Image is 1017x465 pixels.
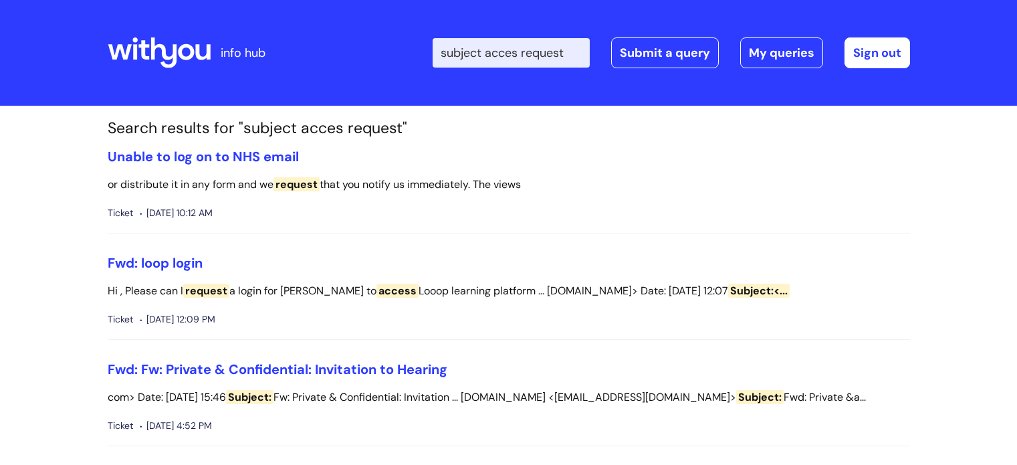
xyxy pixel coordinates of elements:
[108,254,203,272] a: Fwd: loop login
[108,311,133,328] span: Ticket
[736,390,784,404] span: Subject:
[108,119,910,138] h1: Search results for "subject acces request"
[844,37,910,68] a: Sign out
[376,284,419,298] span: access
[226,390,273,404] span: Subject:
[273,177,320,191] span: request
[108,148,299,165] a: Unable to log on to NHS email
[433,37,910,68] div: | -
[108,388,910,407] p: com> Date: [DATE] 15:46 Fw: Private & Confidential: Invitation ... [DOMAIN_NAME] <[EMAIL_ADDRESS]...
[140,417,212,434] span: [DATE] 4:52 PM
[183,284,229,298] span: request
[140,311,215,328] span: [DATE] 12:09 PM
[108,205,133,221] span: Ticket
[108,361,447,378] a: Fwd: Fw: Private & Confidential: Invitation to Hearing
[221,42,265,64] p: info hub
[140,205,213,221] span: [DATE] 10:12 AM
[108,417,133,434] span: Ticket
[108,175,910,195] p: or distribute it in any form and we that you notify us immediately. The views
[611,37,719,68] a: Submit a query
[728,284,790,298] span: Subject:<...
[108,282,910,301] p: Hi , Please can I a login for [PERSON_NAME] to Looop learning platform ... [DOMAIN_NAME]> Date: [...
[740,37,823,68] a: My queries
[433,38,590,68] input: Search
